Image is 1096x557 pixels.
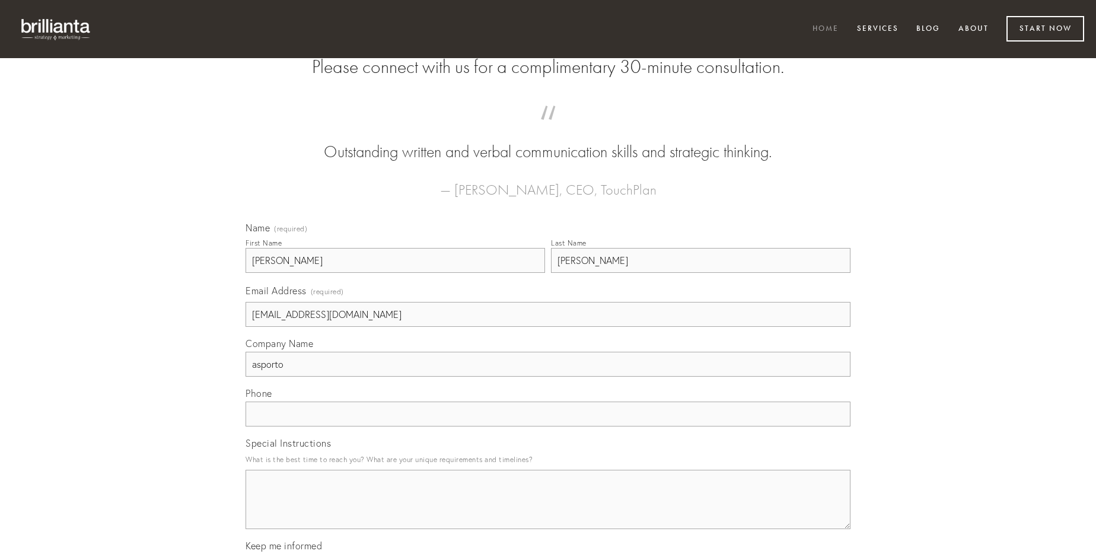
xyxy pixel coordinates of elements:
[246,451,850,467] p: What is the best time to reach you? What are your unique requirements and timelines?
[551,238,587,247] div: Last Name
[1006,16,1084,42] a: Start Now
[265,117,831,164] blockquote: Outstanding written and verbal communication skills and strategic thinking.
[909,20,948,39] a: Blog
[246,238,282,247] div: First Name
[805,20,846,39] a: Home
[246,540,322,552] span: Keep me informed
[246,285,307,297] span: Email Address
[246,56,850,78] h2: Please connect with us for a complimentary 30-minute consultation.
[265,164,831,202] figcaption: — [PERSON_NAME], CEO, TouchPlan
[246,222,270,234] span: Name
[274,225,307,233] span: (required)
[849,20,906,39] a: Services
[246,437,331,449] span: Special Instructions
[265,117,831,141] span: “
[246,387,272,399] span: Phone
[951,20,996,39] a: About
[12,12,101,46] img: brillianta - research, strategy, marketing
[246,338,313,349] span: Company Name
[311,284,344,300] span: (required)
